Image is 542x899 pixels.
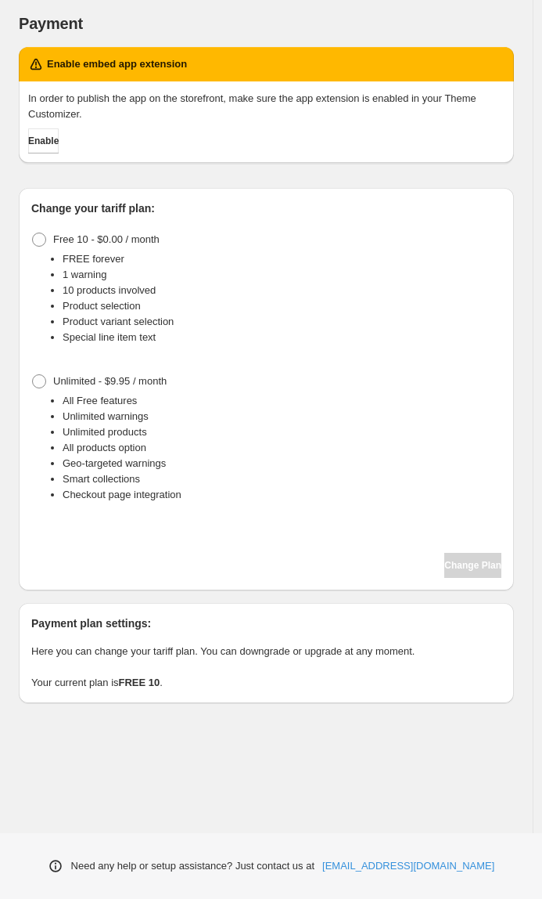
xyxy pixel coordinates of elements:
[19,15,83,32] span: Payment
[63,314,501,330] li: Product variant selection
[28,128,59,153] button: Enable
[63,440,501,456] li: All products option
[63,487,501,503] li: Checkout page integration
[63,456,501,471] li: Geo-targeted warnings
[31,616,501,631] h2: Payment plan settings:
[322,858,494,874] a: [EMAIL_ADDRESS][DOMAIN_NAME]
[63,283,501,298] li: 10 products involved
[63,251,501,267] li: FREE forever
[63,298,501,314] li: Product selection
[47,56,187,72] h2: Enable embed app extension
[53,233,160,245] span: Free 10 - $0.00 / month
[31,644,501,659] p: Here you can change your tariff plan. You can downgrade or upgrade at any moment.
[31,200,501,216] h2: Change your tariff plan:
[63,471,501,487] li: Smart collections
[63,330,501,345] li: Special line item text
[63,409,501,424] li: Unlimited warnings
[63,393,501,409] li: All Free features
[119,677,160,688] strong: FREE 10
[53,375,167,387] span: Unlimited - $9.95 / month
[28,91,504,122] p: In order to publish the app on the storefront, make sure the app extension is enabled in your The...
[31,675,501,691] p: Your current plan is .
[63,424,501,440] li: Unlimited products
[28,135,59,147] span: Enable
[63,267,501,283] li: 1 warning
